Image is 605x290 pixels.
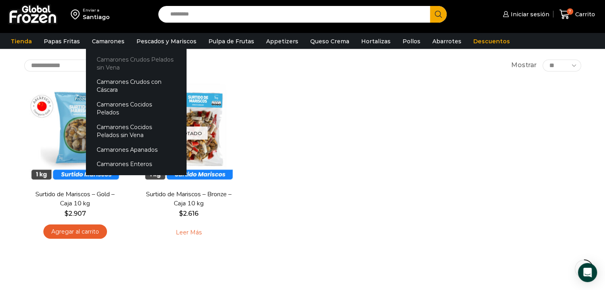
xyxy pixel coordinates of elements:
[430,6,447,23] button: Search button
[578,263,597,282] div: Open Intercom Messenger
[83,8,110,13] div: Enviar a
[557,5,597,24] a: 7 Carrito
[262,34,302,49] a: Appetizers
[509,10,549,18] span: Iniciar sesión
[86,97,186,120] a: Camarones Cocidos Pelados
[399,34,424,49] a: Pollos
[40,34,84,49] a: Papas Fritas
[86,157,186,172] a: Camarones Enteros
[64,210,86,217] bdi: 2.907
[43,224,107,239] a: Agregar al carrito: “Surtido de Mariscos - Gold - Caja 10 kg”
[170,126,208,139] p: Agotado
[64,210,68,217] span: $
[573,10,595,18] span: Carrito
[428,34,465,49] a: Abarrotes
[501,6,549,22] a: Iniciar sesión
[357,34,395,49] a: Hortalizas
[71,8,83,21] img: address-field-icon.svg
[24,60,126,72] select: Pedido de la tienda
[86,52,186,75] a: Camarones Crudos Pelados sin Vena
[163,224,214,241] a: Leé más sobre “Surtido de Mariscos - Bronze - Caja 10 kg”
[132,34,200,49] a: Pescados y Mariscos
[88,34,128,49] a: Camarones
[179,210,198,217] bdi: 2.616
[511,61,537,70] span: Mostrar
[86,142,186,157] a: Camarones Apanados
[29,190,121,208] a: Surtido de Mariscos – Gold – Caja 10 kg
[83,13,110,21] div: Santiago
[7,34,36,49] a: Tienda
[567,8,573,15] span: 7
[306,34,353,49] a: Queso Crema
[86,120,186,143] a: Camarones Cocidos Pelados sin Vena
[204,34,258,49] a: Pulpa de Frutas
[86,75,186,97] a: Camarones Crudos con Cáscara
[179,210,183,217] span: $
[143,190,234,208] a: Surtido de Mariscos – Bronze – Caja 10 kg
[469,34,514,49] a: Descuentos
